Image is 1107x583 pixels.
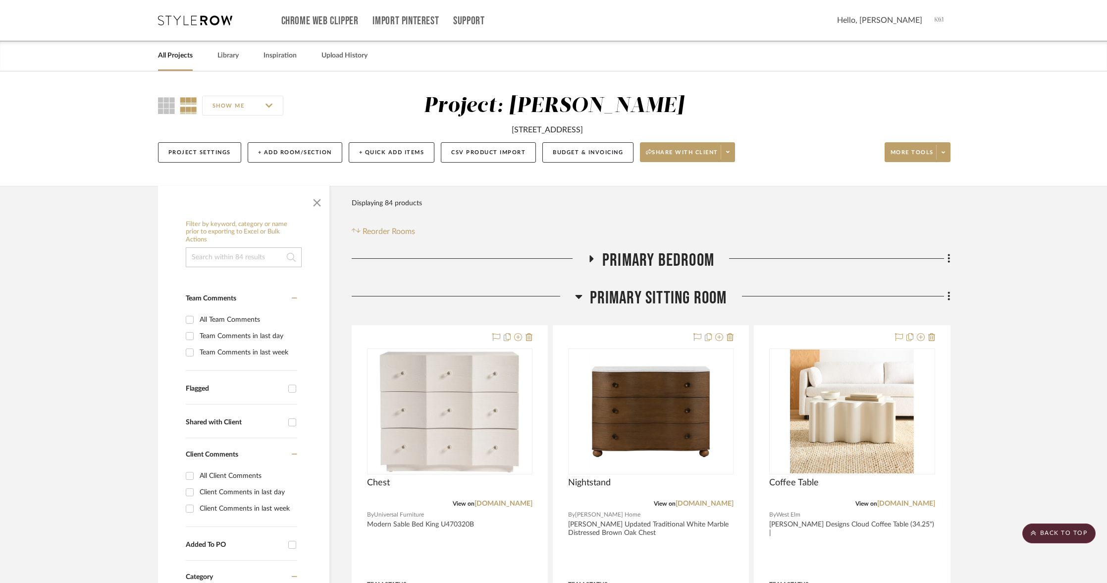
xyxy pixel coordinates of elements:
[877,500,935,507] a: [DOMAIN_NAME]
[200,501,295,517] div: Client Comments in last week
[474,500,532,507] a: [DOMAIN_NAME]
[542,142,633,163] button: Budget & Invoicing
[769,510,776,520] span: By
[769,477,819,488] span: Coffee Table
[217,49,239,62] a: Library
[372,17,439,25] a: Import Pinterest
[776,510,800,520] span: West Elm
[186,451,238,458] span: Client Comments
[891,149,934,164] span: More tools
[200,312,295,328] div: All Team Comments
[368,350,531,473] img: Chest
[186,247,302,267] input: Search within 84 results
[367,510,374,520] span: By
[200,484,295,500] div: Client Comments in last day
[676,500,734,507] a: [DOMAIN_NAME]
[186,418,283,427] div: Shared with Client
[837,14,922,26] span: Hello, [PERSON_NAME]
[158,142,241,163] button: Project Settings
[1022,524,1096,543] scroll-to-top-button: BACK TO TOP
[352,226,416,237] button: Reorder Rooms
[186,573,213,582] span: Category
[790,350,914,473] img: Coffee Table
[349,142,435,163] button: + Quick Add Items
[640,142,735,162] button: Share with client
[321,49,368,62] a: Upload History
[575,510,640,520] span: [PERSON_NAME] Home
[568,510,575,520] span: By
[186,221,302,244] h6: Filter by keyword, category or name prior to exporting to Excel or Bulk Actions
[352,193,422,213] div: Displaying 84 products
[602,250,714,271] span: Primary Bedroom
[453,501,474,507] span: View on
[248,142,342,163] button: + Add Room/Section
[200,345,295,360] div: Team Comments in last week
[423,96,684,117] div: Project: [PERSON_NAME]
[307,191,327,211] button: Close
[200,328,295,344] div: Team Comments in last day
[512,124,583,136] div: [STREET_ADDRESS]
[646,149,718,164] span: Share with client
[855,501,877,507] span: View on
[281,17,359,25] a: Chrome Web Clipper
[441,142,536,163] button: CSV Product Import
[186,541,283,549] div: Added To PO
[363,226,415,237] span: Reorder Rooms
[186,385,283,393] div: Flagged
[589,350,713,473] img: Nightstand
[569,349,733,474] div: 0
[590,288,727,309] span: Primary Sitting Room
[568,477,611,488] span: Nightstand
[264,49,297,62] a: Inspiration
[374,510,424,520] span: Universal Furniture
[453,17,484,25] a: Support
[158,49,193,62] a: All Projects
[186,295,236,302] span: Team Comments
[654,501,676,507] span: View on
[930,10,950,31] img: avatar
[200,468,295,484] div: All Client Comments
[885,142,950,162] button: More tools
[367,477,390,488] span: Chest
